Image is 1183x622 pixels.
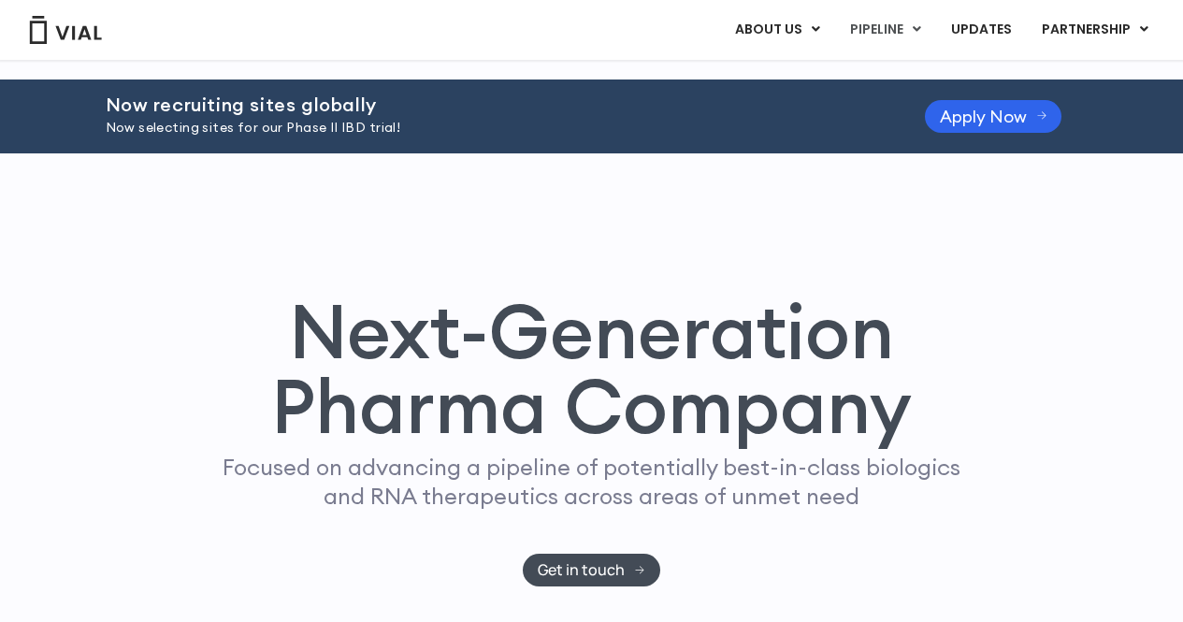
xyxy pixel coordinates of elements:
a: PARTNERSHIPMenu Toggle [1027,14,1163,46]
a: Apply Now [925,100,1062,133]
h2: Now recruiting sites globally [106,94,878,115]
span: Apply Now [940,109,1027,123]
a: PIPELINEMenu Toggle [835,14,935,46]
span: Get in touch [538,563,625,577]
a: Get in touch [523,554,660,586]
a: ABOUT USMenu Toggle [720,14,834,46]
img: Vial Logo [28,16,103,44]
h1: Next-Generation Pharma Company [187,294,997,443]
p: Focused on advancing a pipeline of potentially best-in-class biologics and RNA therapeutics acros... [215,453,969,511]
a: UPDATES [936,14,1026,46]
p: Now selecting sites for our Phase II IBD trial! [106,118,878,138]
